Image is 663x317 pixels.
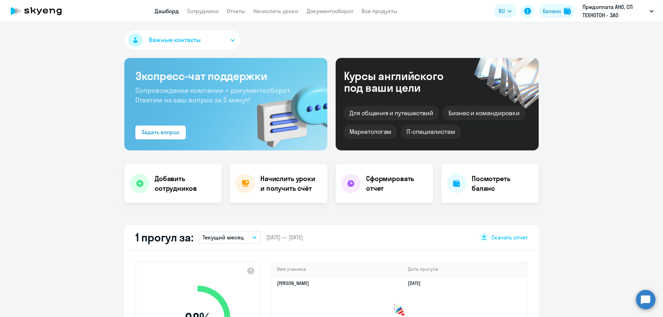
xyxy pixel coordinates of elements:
button: Предоплата АНО, СП ТЕХНОТОН - ЗАО [579,3,657,19]
img: balance [564,8,571,14]
a: Начислить уроки [253,8,298,14]
span: [DATE] — [DATE] [266,234,303,241]
a: [PERSON_NAME] [277,280,309,286]
h2: 1 прогул за: [135,230,193,244]
img: bg-img [247,73,327,150]
span: Скачать отчет [491,234,528,241]
h3: Экспресс-чат поддержки [135,69,316,83]
a: Все продукты [362,8,397,14]
div: Баланс [543,7,561,15]
a: Сотрудники [187,8,219,14]
h4: Сформировать отчет [366,174,427,193]
h4: Начислить уроки и получить счёт [260,174,320,193]
h4: Добавить сотрудников [155,174,216,193]
button: Балансbalance [539,4,575,18]
th: Дата прогула [402,262,527,276]
h4: Посмотреть баланс [472,174,533,193]
th: Имя ученика [271,262,402,276]
a: [DATE] [408,280,426,286]
div: Задать вопрос [142,128,180,136]
p: Текущий месяц [203,233,244,241]
a: Дашборд [155,8,179,14]
div: Маркетологам [344,125,397,139]
div: Бизнес и командировки [443,106,525,120]
span: RU [499,7,505,15]
p: Предоплата АНО, СП ТЕХНОТОН - ЗАО [583,3,647,19]
button: Текущий месяц [199,231,261,244]
button: Важные контакты [124,30,240,50]
a: Документооборот [307,8,353,14]
div: Для общения и путешествий [344,106,439,120]
button: RU [494,4,517,18]
div: IT-специалистам [401,125,460,139]
div: Курсы английского под ваши цели [344,70,462,93]
a: Отчеты [227,8,245,14]
span: Сопровождение компании + документооборот. Ответим на ваш вопрос за 5 минут! [135,86,291,104]
span: Важные контакты [149,36,201,44]
button: Задать вопрос [135,126,186,139]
